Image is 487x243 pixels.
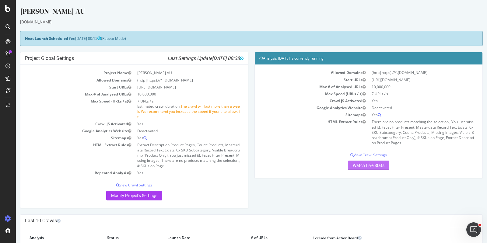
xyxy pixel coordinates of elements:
td: Sitemaps [9,134,118,141]
p: View Crawl Settings [9,182,228,188]
h4: Last 10 Crawls [9,218,462,224]
span: The crawl will last more than a week. We recommend you increase the speed if your site allows it. [121,104,224,119]
td: Yes [118,169,228,176]
td: [URL][DOMAIN_NAME] [118,84,228,91]
a: Modify Project's Settings [90,191,146,200]
td: Google Analytics Website [243,104,353,111]
td: 10,000,000 [353,83,462,90]
td: Start URLs [9,84,118,91]
td: (http|https)://*.[DOMAIN_NAME] [353,69,462,76]
td: Deactivated [353,104,462,111]
td: HTML Extract Rules [243,118,353,146]
h4: Project Global Settings [9,55,228,61]
td: There are no products matching the selection., You just missed it!, Facet Filter Present, Masterd... [353,118,462,146]
h4: Analysis [DATE] is currently running [243,55,462,61]
td: Deactivated [118,127,228,134]
td: 7 URLs / s [353,90,462,97]
a: Watch Live Stats [332,161,373,170]
td: Max # of Analysed URLs [9,91,118,98]
td: HTML Extract Rules [9,141,118,169]
td: Crawl JS Activated [243,97,353,104]
td: Yes [353,97,462,104]
div: [DOMAIN_NAME] [4,19,467,25]
span: [DATE] 00:15 [59,36,85,41]
td: Allowed Domains [9,77,118,84]
td: Start URLs [243,76,353,83]
td: Sitemaps [243,111,353,118]
span: [DATE] 08:38 [196,55,228,61]
td: Allowed Domains [243,69,353,76]
td: Yes [353,111,462,118]
td: Max Speed (URLs / s) [243,90,353,97]
p: View Crawl Settings [243,152,462,158]
td: Google Analytics Website [9,127,118,134]
td: Extract Description Product Pages, Count: Products, Masterdata Record Text Exists, 0x SKU Subcate... [118,141,228,169]
td: Yes [118,120,228,127]
i: Last Settings Update [152,55,228,61]
td: Crawl JS Activated [9,120,118,127]
td: [URL][DOMAIN_NAME] [353,76,462,83]
td: 7 URLs / s Estimated crawl duration: [118,98,228,120]
strong: Next Launch Scheduled for: [9,36,59,41]
td: Project Name [9,69,118,76]
iframe: Intercom live chat [466,222,481,237]
td: [PERSON_NAME] AU [118,69,228,76]
td: Max Speed (URLs / s) [9,98,118,120]
td: Yes [118,134,228,141]
div: (Repeat Mode) [4,31,467,46]
td: Max # of Analysed URLs [243,83,353,90]
td: (http|https)://*.[DOMAIN_NAME] [118,77,228,84]
td: 10,000,000 [118,91,228,98]
div: [PERSON_NAME] AU [4,6,467,19]
td: Repeated Analysis [9,169,118,176]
